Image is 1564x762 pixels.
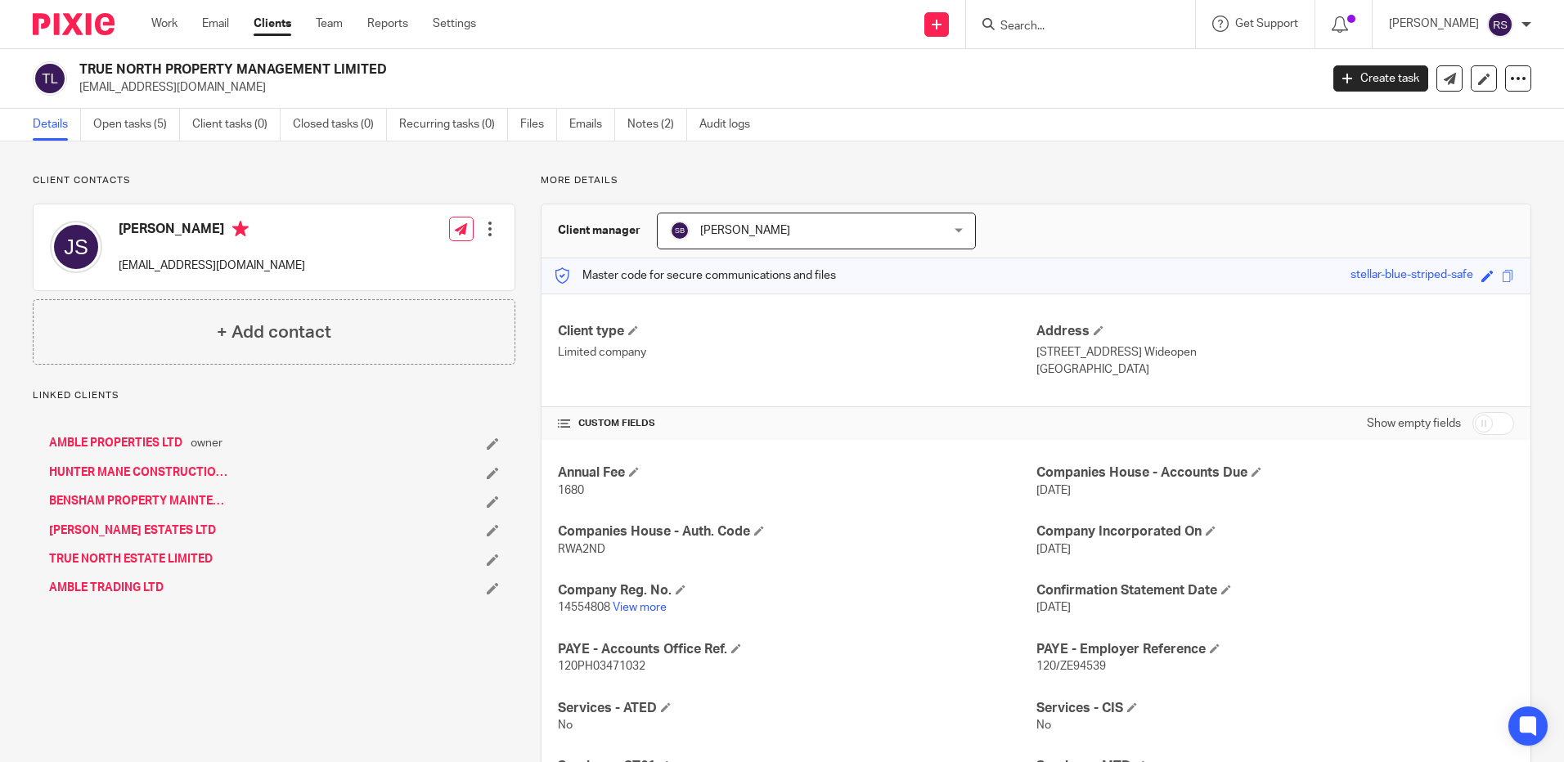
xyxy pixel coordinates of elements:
a: BENSHAM PROPERTY MAINTENANCE LIMITED [49,493,229,509]
p: Limited company [558,344,1036,361]
p: [EMAIL_ADDRESS][DOMAIN_NAME] [79,79,1309,96]
p: [GEOGRAPHIC_DATA] [1036,361,1514,378]
a: Emails [569,109,615,141]
span: 120PH03471032 [558,661,645,672]
img: svg%3E [1487,11,1513,38]
a: Client tasks (0) [192,109,281,141]
h4: Address [1036,323,1514,340]
p: Master code for secure communications and files [554,267,836,284]
img: svg%3E [50,221,102,273]
input: Search [999,20,1146,34]
a: Open tasks (5) [93,109,180,141]
a: Settings [433,16,476,32]
span: RWA2ND [558,544,605,555]
p: Linked clients [33,389,515,402]
h4: Annual Fee [558,464,1036,482]
span: 120/ZE94539 [1036,661,1106,672]
span: 1680 [558,485,584,496]
a: Closed tasks (0) [293,109,387,141]
a: Clients [254,16,291,32]
a: Email [202,16,229,32]
span: [PERSON_NAME] [700,225,790,236]
h4: Confirmation Statement Date [1036,582,1514,599]
a: Notes (2) [627,109,687,141]
h4: Companies House - Auth. Code [558,523,1036,540]
h4: PAYE - Employer Reference [1036,641,1514,658]
div: stellar-blue-striped-safe [1351,267,1473,285]
a: [PERSON_NAME] ESTATES LTD [49,522,216,539]
p: More details [541,174,1531,187]
a: AMBLE TRADING LTD [49,580,164,596]
img: svg%3E [33,61,67,96]
a: TRUE NORTH ESTATE LIMITED [49,551,213,567]
img: Pixie [33,13,115,35]
span: Get Support [1235,18,1298,29]
img: svg%3E [670,221,690,240]
label: Show empty fields [1367,415,1461,432]
h4: Company Incorporated On [1036,523,1514,540]
a: Audit logs [699,109,762,141]
span: No [1036,719,1051,731]
h4: [PERSON_NAME] [119,221,305,241]
p: [STREET_ADDRESS] Wideopen [1036,344,1514,361]
p: [PERSON_NAME] [1389,16,1479,32]
span: [DATE] [1036,544,1071,555]
h4: Services - CIS [1036,700,1514,717]
h2: TRUE NORTH PROPERTY MANAGEMENT LIMITED [79,61,1063,78]
span: owner [191,435,222,451]
a: AMBLE PROPERTIES LTD [49,435,182,451]
h4: Services - ATED [558,700,1036,717]
a: Details [33,109,81,141]
h4: Companies House - Accounts Due [1036,464,1514,482]
h4: Client type [558,323,1036,340]
p: [EMAIL_ADDRESS][DOMAIN_NAME] [119,258,305,274]
span: [DATE] [1036,602,1071,613]
h3: Client manager [558,222,640,239]
span: No [558,719,573,731]
a: View more [613,602,667,613]
h4: PAYE - Accounts Office Ref. [558,641,1036,658]
p: Client contacts [33,174,515,187]
h4: + Add contact [217,320,331,345]
a: Create task [1333,65,1428,92]
a: Work [151,16,178,32]
i: Primary [232,221,249,237]
span: [DATE] [1036,485,1071,496]
span: 14554808 [558,602,610,613]
h4: Company Reg. No. [558,582,1036,599]
a: Team [316,16,343,32]
h4: CUSTOM FIELDS [558,417,1036,430]
a: Files [520,109,557,141]
a: Reports [367,16,408,32]
a: HUNTER MANE CONSTRUCTION LTD [49,464,229,481]
a: Recurring tasks (0) [399,109,508,141]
